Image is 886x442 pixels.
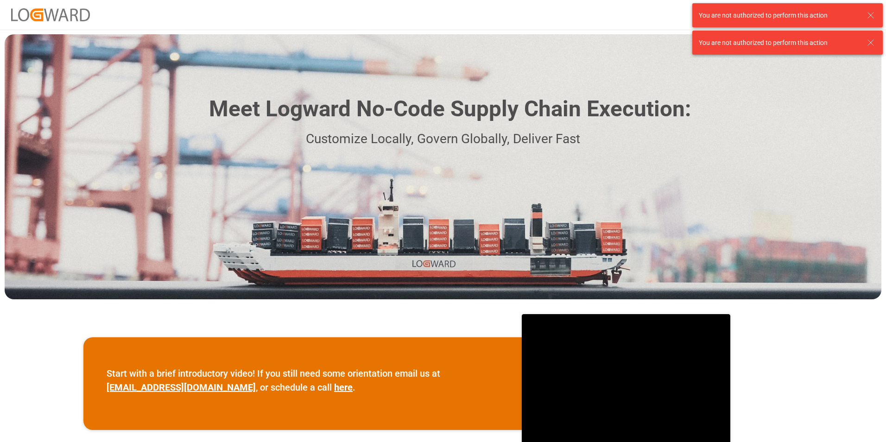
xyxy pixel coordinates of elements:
a: here [334,382,353,393]
p: Customize Locally, Govern Globally, Deliver Fast [195,129,691,150]
img: Logward_new_orange.png [11,8,90,21]
div: You are not authorized to perform this action [699,38,858,48]
div: You are not authorized to perform this action [699,11,858,20]
a: [EMAIL_ADDRESS][DOMAIN_NAME] [107,382,256,393]
p: Start with a brief introductory video! If you still need some orientation email us at , or schedu... [107,366,499,394]
h1: Meet Logward No-Code Supply Chain Execution: [209,93,691,126]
